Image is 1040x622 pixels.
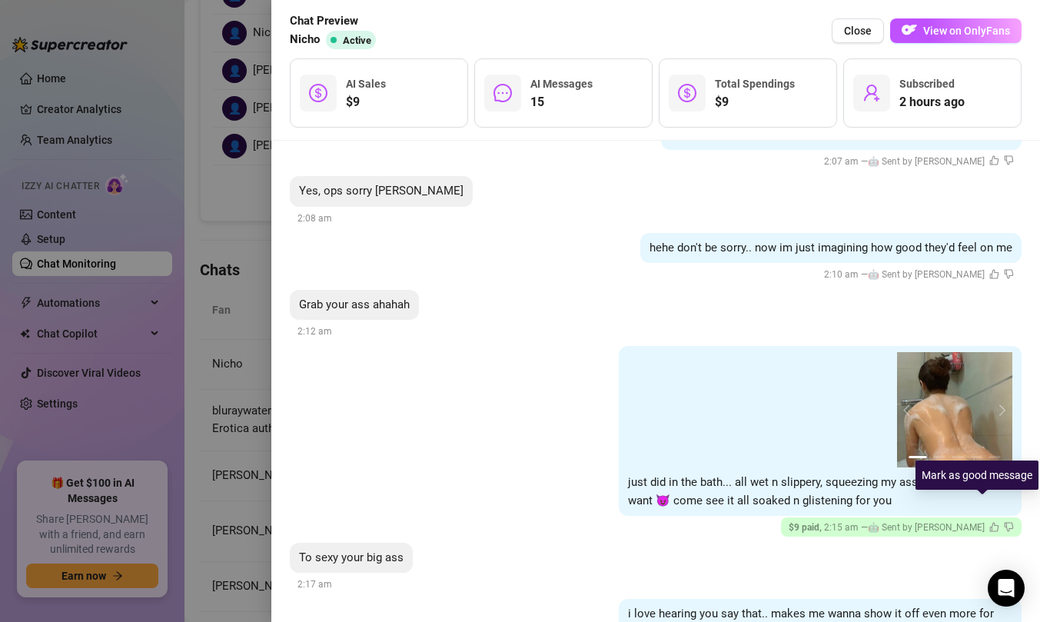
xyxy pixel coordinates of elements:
[988,570,1025,607] div: Open Intercom Messenger
[989,155,999,165] span: like
[988,456,1001,458] button: 5
[890,18,1022,44] a: OFView on OnlyFans
[862,84,881,102] span: user-add
[678,84,696,102] span: dollar
[903,404,915,416] button: prev
[1004,522,1014,532] span: dislike
[299,184,464,198] span: Yes, ops sorry [PERSON_NAME]
[297,326,332,337] span: 2:12 am
[952,456,964,458] button: 3
[923,25,1010,37] span: View on OnlyFans
[868,156,985,167] span: 🤖 Sent by [PERSON_NAME]
[297,213,332,224] span: 2:08 am
[715,78,795,90] span: Total Spendings
[970,456,982,458] button: 4
[343,35,371,46] span: Active
[915,461,1038,490] div: Mark as good message
[994,404,1006,416] button: next
[824,269,1014,280] span: 2:10 am —
[493,84,512,102] span: message
[824,156,1014,167] span: 2:07 am —
[1004,155,1014,165] span: dislike
[868,522,985,533] span: 🤖 Sent by [PERSON_NAME]
[789,522,1014,533] span: 2:15 am —
[890,18,1022,43] button: OFView on OnlyFans
[1004,269,1014,279] span: dislike
[989,269,999,279] span: like
[844,25,872,37] span: Close
[832,18,884,43] button: Close
[715,93,795,111] span: $9
[789,522,824,533] span: $ 9 paid ,
[899,93,965,111] span: 2 hours ago
[933,456,945,458] button: 2
[309,84,327,102] span: dollar
[346,78,386,90] span: AI Sales
[346,93,386,111] span: $9
[290,12,382,31] span: Chat Preview
[868,269,985,280] span: 🤖 Sent by [PERSON_NAME]
[899,78,955,90] span: Subscribed
[989,522,999,532] span: like
[628,475,1009,507] span: just did in the bath... all wet n slippery, squeezing my ass exactly how youd want 😈 come see it ...
[650,241,1012,254] span: hehe don't be sorry.. now im just imagining how good they'd feel on me
[530,93,593,111] span: 15
[530,78,593,90] span: AI Messages
[299,550,404,564] span: To sexy your big ass
[902,22,917,38] img: OF
[897,352,1012,467] img: media
[297,579,332,590] span: 2:17 am
[290,31,320,49] span: Nicho
[299,298,410,311] span: Grab your ass ahahah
